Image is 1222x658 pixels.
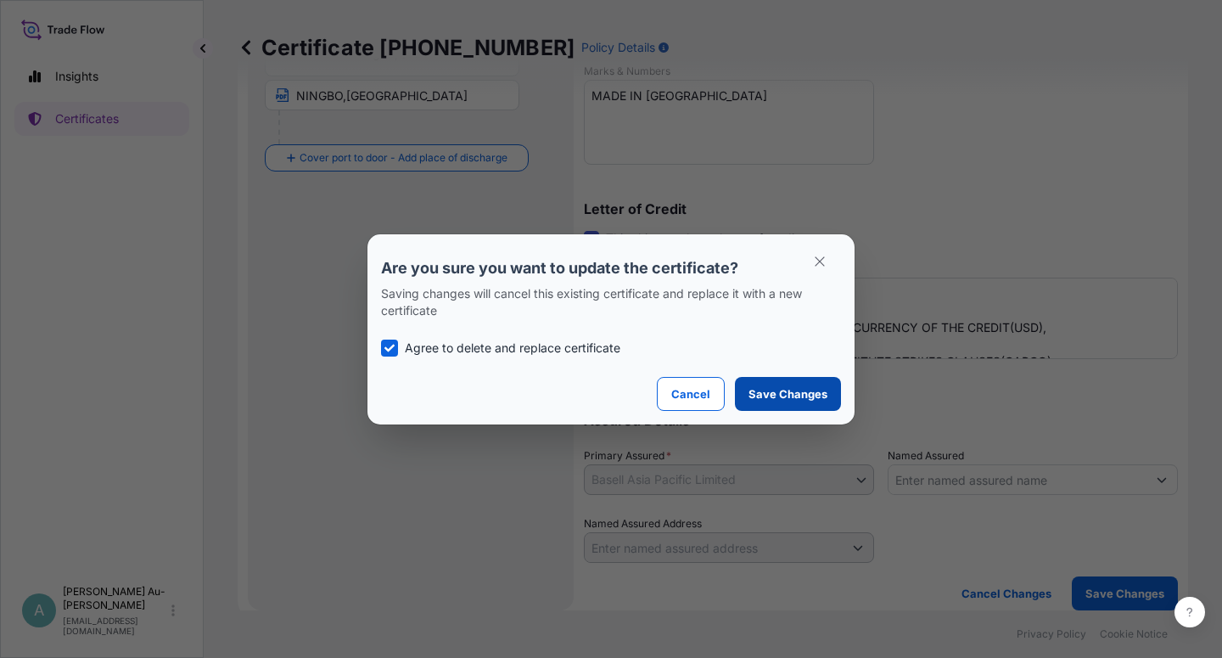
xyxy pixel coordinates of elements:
[657,377,725,411] button: Cancel
[381,258,841,278] p: Are you sure you want to update the certificate?
[671,385,710,402] p: Cancel
[748,385,827,402] p: Save Changes
[735,377,841,411] button: Save Changes
[405,340,620,357] p: Agree to delete and replace certificate
[381,285,841,319] p: Saving changes will cancel this existing certificate and replace it with a new certificate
